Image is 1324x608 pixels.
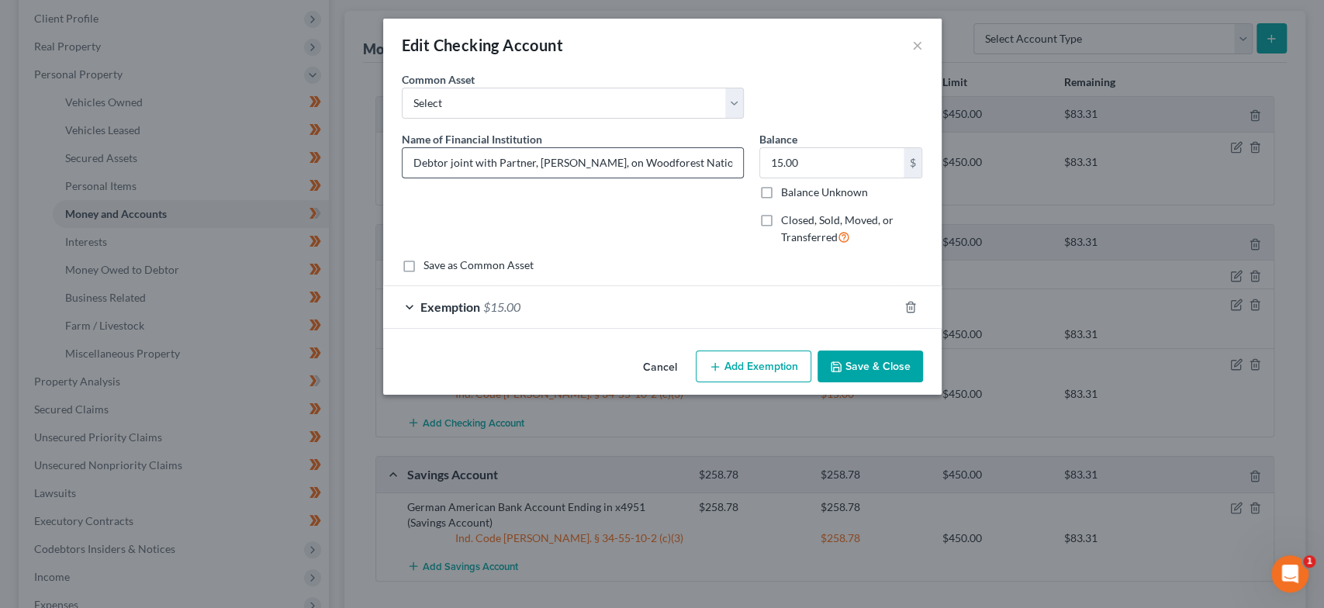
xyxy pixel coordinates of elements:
span: Name of Financial Institution [402,133,542,146]
label: Common Asset [402,71,475,88]
label: Save as Common Asset [423,257,534,273]
button: × [912,36,923,54]
button: Save & Close [818,351,923,383]
div: $ [904,148,922,178]
label: Balance [759,131,797,147]
div: Edit Checking Account [402,34,563,56]
button: Add Exemption [696,351,811,383]
button: Cancel [631,352,690,383]
label: Balance Unknown [781,185,868,200]
span: Exemption [420,299,480,314]
span: Closed, Sold, Moved, or Transferred [781,213,894,244]
span: 1 [1303,555,1315,568]
span: $15.00 [483,299,520,314]
input: Enter name... [403,148,743,178]
iframe: Intercom live chat [1271,555,1308,592]
input: 0.00 [760,148,904,178]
